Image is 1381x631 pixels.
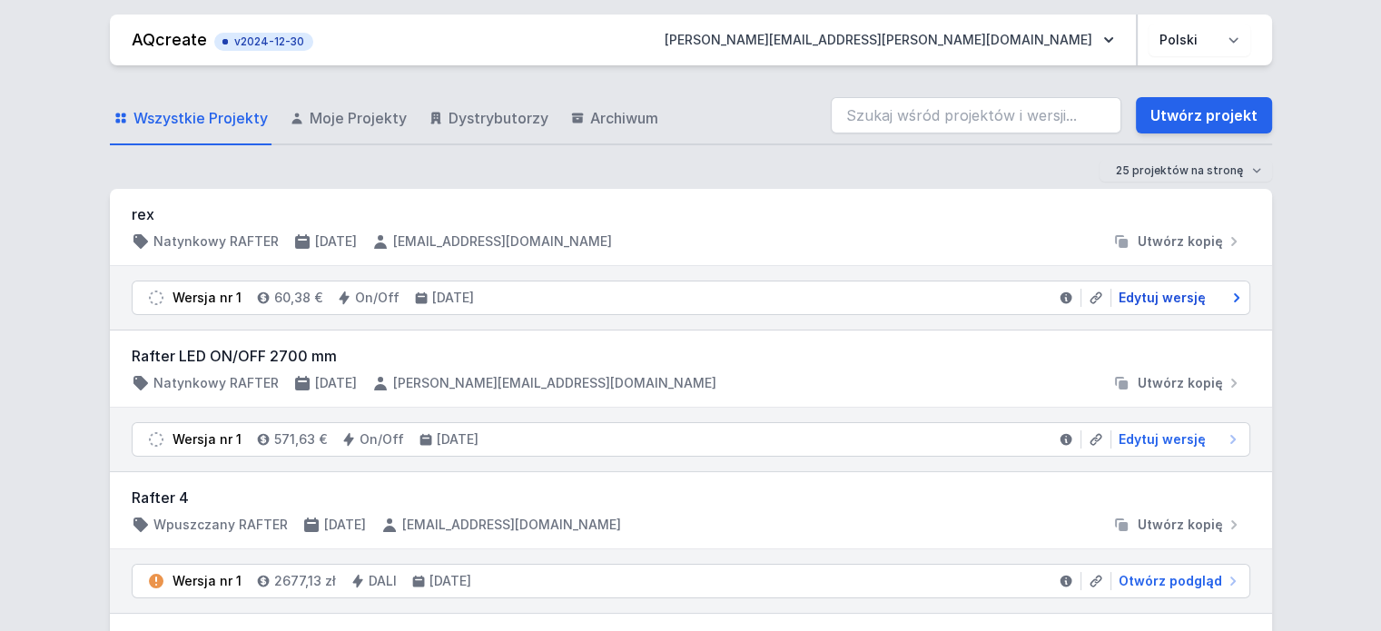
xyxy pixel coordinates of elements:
[133,107,268,129] span: Wszystkie Projekty
[132,30,207,49] a: AQcreate
[449,107,548,129] span: Dystrybutorzy
[153,232,279,251] h4: Natynkowy RAFTER
[147,430,165,449] img: draft.svg
[402,516,621,534] h4: [EMAIL_ADDRESS][DOMAIN_NAME]
[1105,232,1250,251] button: Utwórz kopię
[1111,572,1242,590] a: Otwórz podgląd
[393,232,612,251] h4: [EMAIL_ADDRESS][DOMAIN_NAME]
[1119,289,1206,307] span: Edytuj wersję
[1138,374,1223,392] span: Utwórz kopię
[274,572,336,590] h4: 2677,13 zł
[173,430,242,449] div: Wersja nr 1
[173,572,242,590] div: Wersja nr 1
[1119,430,1206,449] span: Edytuj wersję
[315,232,357,251] h4: [DATE]
[1119,572,1222,590] span: Otwórz podgląd
[437,430,478,449] h4: [DATE]
[274,289,322,307] h4: 60,38 €
[1138,232,1223,251] span: Utwórz kopię
[147,289,165,307] img: draft.svg
[369,572,397,590] h4: DALI
[831,97,1121,133] input: Szukaj wśród projektów i wersji...
[429,572,471,590] h4: [DATE]
[153,374,279,392] h4: Natynkowy RAFTER
[173,289,242,307] div: Wersja nr 1
[315,374,357,392] h4: [DATE]
[650,24,1129,56] button: [PERSON_NAME][EMAIL_ADDRESS][PERSON_NAME][DOMAIN_NAME]
[1136,97,1272,133] a: Utwórz projekt
[132,345,1250,367] h3: Rafter LED ON/OFF 2700 mm
[432,289,474,307] h4: [DATE]
[355,289,400,307] h4: On/Off
[393,374,716,392] h4: [PERSON_NAME][EMAIL_ADDRESS][DOMAIN_NAME]
[425,93,552,145] a: Dystrybutorzy
[567,93,662,145] a: Archiwum
[1138,516,1223,534] span: Utwórz kopię
[214,29,313,51] button: v2024-12-30
[286,93,410,145] a: Moje Projekty
[223,35,304,49] span: v2024-12-30
[1149,24,1250,56] select: Wybierz język
[153,516,288,534] h4: Wpuszczany RAFTER
[1111,289,1242,307] a: Edytuj wersję
[324,516,366,534] h4: [DATE]
[590,107,658,129] span: Archiwum
[1105,374,1250,392] button: Utwórz kopię
[360,430,404,449] h4: On/Off
[1111,430,1242,449] a: Edytuj wersję
[132,487,1250,508] h3: Rafter 4
[132,203,1250,225] h3: rex
[1105,516,1250,534] button: Utwórz kopię
[110,93,271,145] a: Wszystkie Projekty
[274,430,327,449] h4: 571,63 €
[310,107,407,129] span: Moje Projekty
